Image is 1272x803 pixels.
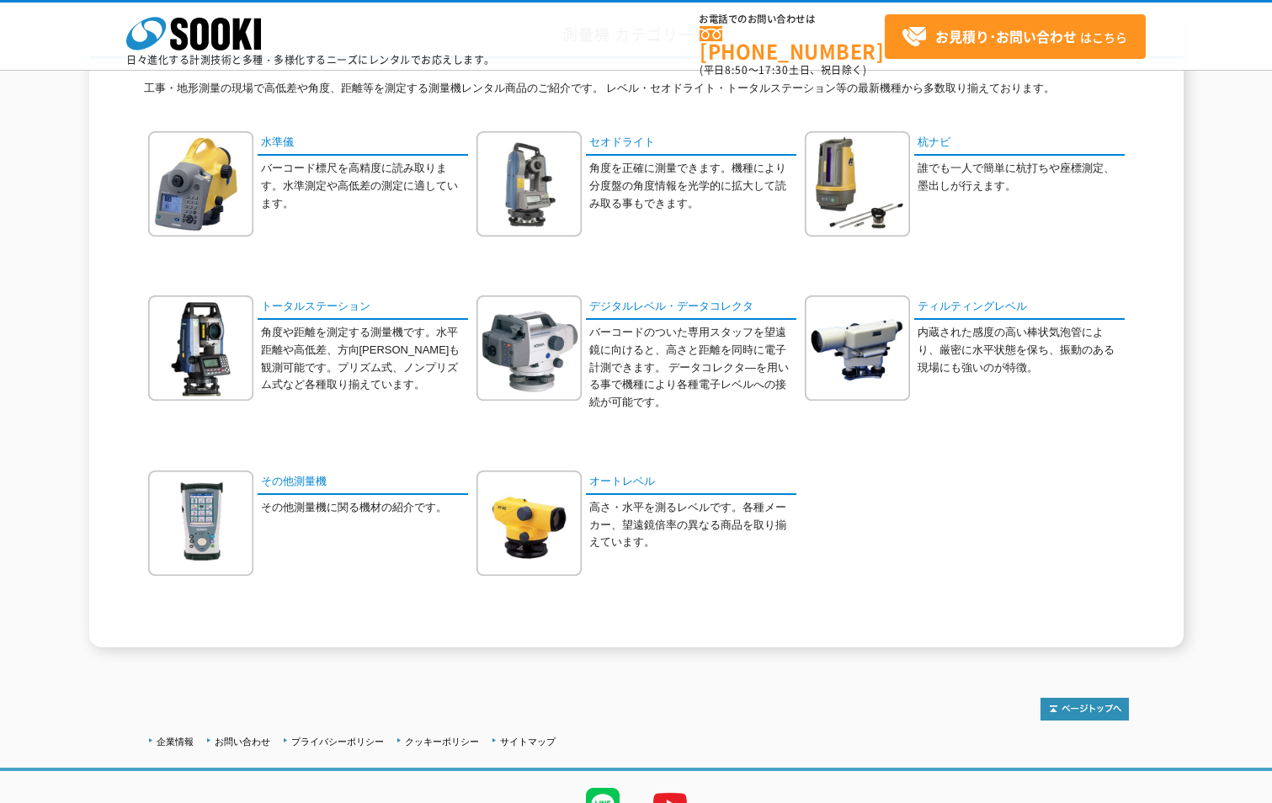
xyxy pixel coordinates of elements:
a: [PHONE_NUMBER] [700,26,885,61]
img: デジタルレベル・データコレクタ [476,295,582,401]
p: 高さ・水平を測るレベルです。各種メーカー、望遠鏡倍率の異なる商品を取り揃えています。 [589,499,796,551]
a: クッキーポリシー [405,737,479,747]
span: 8:50 [725,62,748,77]
p: バーコードのついた専用スタッフを望遠鏡に向けると、高さと距離を同時に電子計測できます。 データコレクタ―を用いる事で機種により各種電子レベルへの接続が可能です。 [589,324,796,412]
a: トータルステーション [258,295,468,320]
a: お見積り･お問い合わせはこちら [885,14,1146,59]
a: お問い合わせ [215,737,270,747]
a: 水準儀 [258,131,468,156]
a: ティルティングレベル [914,295,1125,320]
img: 水準儀 [148,131,253,237]
p: 角度を正確に測量できます。機種により分度盤の角度情報を光学的に拡大して読み取る事もできます。 [589,160,796,212]
a: デジタルレベル・データコレクタ [586,295,796,320]
img: ティルティングレベル [805,295,910,401]
img: トータルステーション [148,295,253,401]
p: 誰でも一人で簡単に杭打ちや座標測定、墨出しが行えます。 [918,160,1125,195]
img: オートレベル [476,471,582,576]
img: セオドライト [476,131,582,237]
p: バーコード標尺を高精度に読み取ります。水準測定や高低差の測定に適しています。 [261,160,468,212]
p: 角度や距離を測定する測量機です。水平距離や高低差、方向[PERSON_NAME]も観測可能です。プリズム式、ノンプリズム式など各種取り揃えています。 [261,324,468,394]
a: プライバシーポリシー [291,737,384,747]
span: はこちら [902,24,1127,50]
img: その他測量機 [148,471,253,576]
span: (平日 ～ 土日、祝日除く) [700,62,866,77]
strong: お見積り･お問い合わせ [935,26,1077,46]
a: 杭ナビ [914,131,1125,156]
img: 杭ナビ [805,131,910,237]
span: 17:30 [758,62,789,77]
a: 企業情報 [157,737,194,747]
a: その他測量機 [258,471,468,495]
p: 日々進化する計測技術と多種・多様化するニーズにレンタルでお応えします。 [126,55,495,65]
a: オートレベル [586,471,796,495]
img: トップページへ [1040,698,1129,721]
p: 内蔵された感度の高い棒状気泡管により、厳密に水平状態を保ち、振動のある現場にも強いのが特徴。 [918,324,1125,376]
span: お電話でのお問い合わせは [700,14,885,24]
p: その他測量機に関る機材の紹介です。 [261,499,468,517]
p: 工事・地形測量の現場で高低差や角度、距離等を測定する測量機レンタル商品のご紹介です。 レベル・セオドライト・トータルステーション等の最新機種から多数取り揃えております。 [144,80,1129,106]
a: サイトマップ [500,737,556,747]
a: セオドライト [586,131,796,156]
